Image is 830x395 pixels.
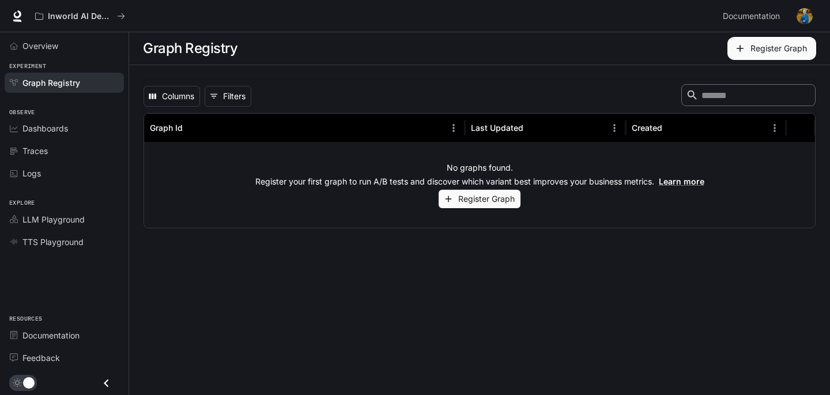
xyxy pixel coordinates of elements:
div: Graph Id [150,123,183,133]
div: Last Updated [471,123,523,133]
span: Documentation [22,329,80,341]
img: User avatar [797,8,813,24]
a: TTS Playground [5,232,124,252]
a: LLM Playground [5,209,124,230]
button: Menu [445,119,462,137]
span: Documentation [723,9,780,24]
p: Inworld AI Demos [48,12,112,21]
button: Menu [766,119,783,137]
a: Feedback [5,348,124,368]
div: Created [632,123,662,133]
span: Feedback [22,352,60,364]
a: Dashboards [5,118,124,138]
button: Select columns [144,86,200,107]
a: Documentation [5,325,124,345]
p: Register your first graph to run A/B tests and discover which variant best improves your business... [255,176,704,187]
a: Learn more [659,176,704,186]
button: Show filters [205,86,251,107]
a: Overview [5,36,124,56]
div: Search [681,84,816,108]
button: Sort [184,119,201,137]
button: Menu [606,119,623,137]
span: Logs [22,167,41,179]
span: Traces [22,145,48,157]
button: Close drawer [93,371,119,395]
span: Graph Registry [22,77,80,89]
a: Documentation [718,5,788,28]
p: No graphs found. [447,162,513,174]
a: Logs [5,163,124,183]
span: Overview [22,40,58,52]
button: Sort [525,119,542,137]
button: Register Graph [727,37,816,60]
h1: Graph Registry [143,37,237,60]
a: Graph Registry [5,73,124,93]
a: Traces [5,141,124,161]
button: User avatar [793,5,816,28]
button: Sort [663,119,681,137]
button: Register Graph [439,190,520,209]
span: Dashboards [22,122,68,134]
span: LLM Playground [22,213,85,225]
span: TTS Playground [22,236,84,248]
span: Dark mode toggle [23,376,35,389]
button: All workspaces [30,5,130,28]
